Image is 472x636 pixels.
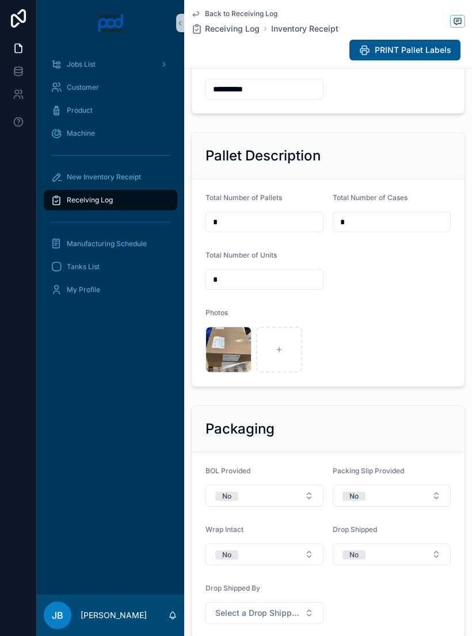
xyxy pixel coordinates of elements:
[205,193,282,202] span: Total Number of Pallets
[44,233,177,254] a: Manufacturing Schedule
[205,420,275,438] h2: Packaging
[81,610,147,621] p: [PERSON_NAME]
[333,543,451,565] button: Select Button
[44,167,177,187] a: New Inventory Receipt
[205,23,260,35] span: Receiving Log
[44,77,177,98] a: Customer
[205,602,323,624] button: Select Button
[67,262,100,271] span: Tanks List
[333,525,377,534] span: Drop Shipped
[44,123,177,144] a: Machine
[67,285,100,294] span: My Profile
[52,608,63,622] span: JB
[205,251,277,259] span: Total Number of Units
[349,550,359,560] div: No
[333,485,451,507] button: Select Button
[222,550,231,560] div: No
[67,196,113,205] span: Receiving Log
[67,129,95,138] span: Machine
[67,239,147,248] span: Manufacturing Schedule
[205,525,243,534] span: Wrap Intact
[222,492,231,501] div: No
[44,100,177,121] a: Product
[97,14,124,32] img: App logo
[205,584,260,592] span: Drop Shipped By
[44,279,177,300] a: My Profile
[349,492,359,501] div: No
[333,193,408,202] span: Total Number of Cases
[205,485,323,507] button: Select Button
[205,308,228,317] span: Photos
[205,543,323,565] button: Select Button
[37,46,184,315] div: scrollable content
[67,83,99,92] span: Customer
[67,60,96,69] span: Jobs List
[191,9,277,18] a: Back to Receiving Log
[205,147,321,165] h2: Pallet Description
[44,54,177,75] a: Jobs List
[205,466,250,475] span: BOL Provided
[375,44,451,56] span: PRINT Pallet Labels
[191,23,260,35] a: Receiving Log
[44,190,177,210] a: Receiving Log
[67,106,93,115] span: Product
[67,173,141,182] span: New Inventory Receipt
[44,256,177,277] a: Tanks List
[205,9,277,18] span: Back to Receiving Log
[271,23,338,35] a: Inventory Receipt
[215,607,300,619] span: Select a Drop Shipped By
[349,40,460,60] button: PRINT Pallet Labels
[333,466,404,475] span: Packing Slip Provided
